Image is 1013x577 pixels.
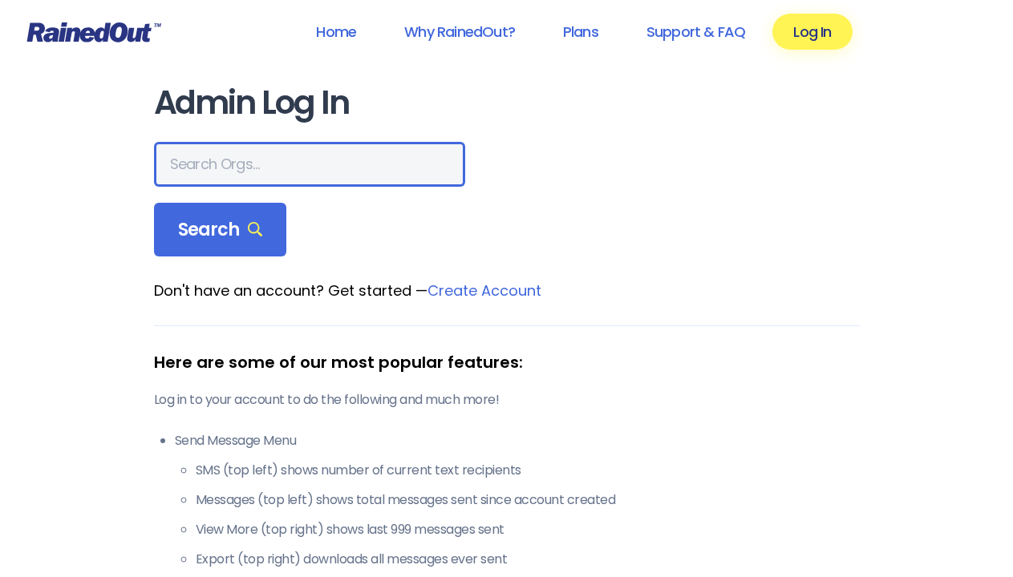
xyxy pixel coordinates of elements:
[295,14,377,50] a: Home
[154,85,860,121] h1: Admin Log In
[427,280,541,301] a: Create Account
[154,203,287,257] div: Search
[772,14,852,50] a: Log In
[196,461,860,480] li: SMS (top left) shows number of current text recipients
[626,14,766,50] a: Support & FAQ
[154,142,465,187] input: Search Orgs…
[196,490,860,510] li: Messages (top left) shows total messages sent since account created
[154,350,860,374] div: Here are some of our most popular features:
[175,431,860,569] li: Send Message Menu
[383,14,536,50] a: Why RainedOut?
[196,550,860,569] li: Export (top right) downloads all messages ever sent
[542,14,619,50] a: Plans
[154,390,860,410] p: Log in to your account to do the following and much more!
[178,219,263,241] span: Search
[196,520,860,539] li: View More (top right) shows last 999 messages sent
